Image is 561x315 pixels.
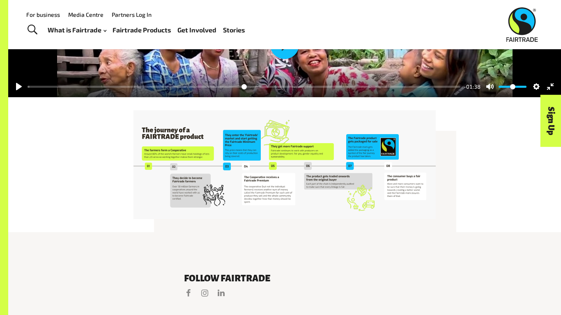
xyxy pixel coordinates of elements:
a: Visit us on facebook [184,288,193,297]
img: Fairtrade Australia New Zealand logo [506,7,538,42]
img: The journey of a FAIRTRADE product (3) [133,110,436,219]
button: Play, Fairtrade Timor-Leste. Madalena's journey [12,80,25,93]
input: Seek [28,83,460,91]
a: For business [26,11,60,18]
a: Visit us on linkedIn [217,288,226,297]
a: Stories [223,24,245,36]
a: Toggle Search [22,20,42,40]
div: Current time [462,82,483,91]
a: Fairtrade Products [113,24,171,36]
h6: Follow Fairtrade [184,274,385,283]
a: Partners Log In [112,11,152,18]
input: Volume [499,83,527,91]
a: Media Centre [68,11,103,18]
a: What is Fairtrade [48,24,106,36]
a: Get Involved [177,24,216,36]
a: Visit us on Instagram [200,288,209,297]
